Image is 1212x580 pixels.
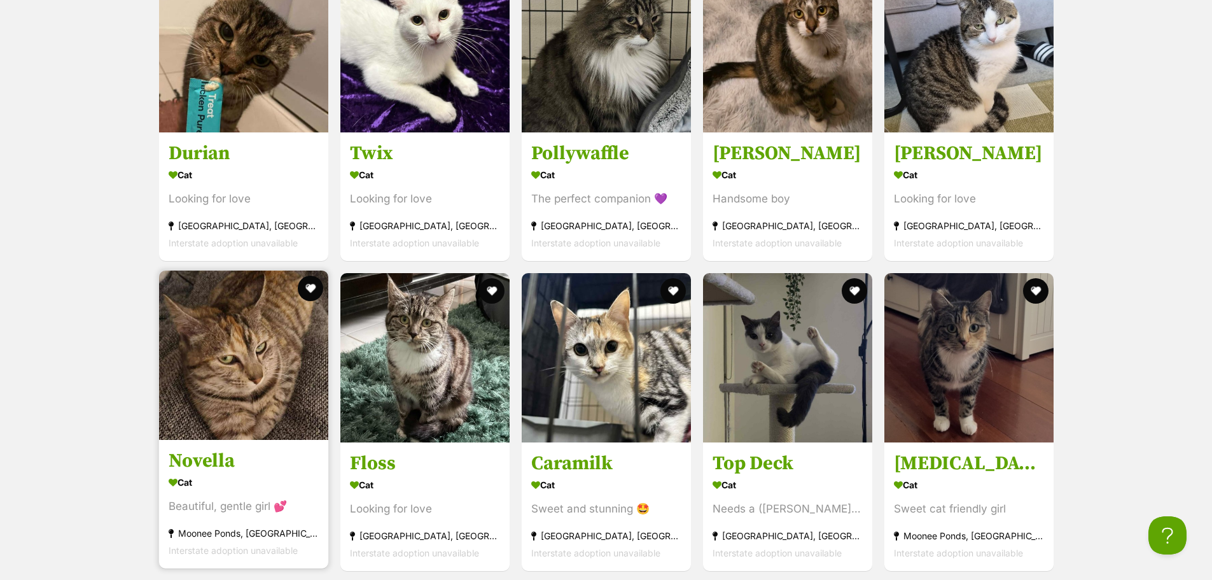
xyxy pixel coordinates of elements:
[350,166,500,184] div: Cat
[159,132,328,261] a: Durian Cat Looking for love [GEOGRAPHIC_DATA], [GEOGRAPHIC_DATA] Interstate adoption unavailable ...
[350,548,479,559] span: Interstate adoption unavailable
[531,237,660,248] span: Interstate adoption unavailable
[169,237,298,248] span: Interstate adoption unavailable
[169,525,319,542] div: Moonee Ponds, [GEOGRAPHIC_DATA]
[713,528,863,545] div: [GEOGRAPHIC_DATA], [GEOGRAPHIC_DATA]
[169,190,319,208] div: Looking for love
[479,278,505,304] button: favourite
[350,528,500,545] div: [GEOGRAPHIC_DATA], [GEOGRAPHIC_DATA]
[894,166,1044,184] div: Cat
[1148,516,1187,555] iframe: Help Scout Beacon - Open
[713,476,863,495] div: Cat
[169,141,319,166] h3: Durian
[884,132,1054,261] a: [PERSON_NAME] Cat Looking for love [GEOGRAPHIC_DATA], [GEOGRAPHIC_DATA] Interstate adoption unava...
[531,548,660,559] span: Interstate adoption unavailable
[522,273,691,442] img: Caramilk
[894,501,1044,518] div: Sweet cat friendly girl
[522,132,691,261] a: Pollywaffle Cat The perfect companion 💜 [GEOGRAPHIC_DATA], [GEOGRAPHIC_DATA] Interstate adoption ...
[713,548,842,559] span: Interstate adoption unavailable
[894,528,1044,545] div: Moonee Ponds, [GEOGRAPHIC_DATA]
[350,217,500,234] div: [GEOGRAPHIC_DATA], [GEOGRAPHIC_DATA]
[884,442,1054,572] a: [MEDICAL_DATA] Cat Sweet cat friendly girl Moonee Ponds, [GEOGRAPHIC_DATA] Interstate adoption un...
[350,141,500,166] h3: Twix
[340,132,510,261] a: Twix Cat Looking for love [GEOGRAPHIC_DATA], [GEOGRAPHIC_DATA] Interstate adoption unavailable fa...
[713,166,863,184] div: Cat
[350,452,500,476] h3: Floss
[169,474,319,492] div: Cat
[169,546,298,556] span: Interstate adoption unavailable
[894,548,1023,559] span: Interstate adoption unavailable
[894,476,1044,495] div: Cat
[531,452,681,476] h3: Caramilk
[894,190,1044,208] div: Looking for love
[531,476,681,495] div: Cat
[159,440,328,569] a: Novella Cat Beautiful, gentle girl 💕 Moonee Ponds, [GEOGRAPHIC_DATA] Interstate adoption unavaila...
[340,273,510,442] img: Floss
[350,237,479,248] span: Interstate adoption unavailable
[894,141,1044,166] h3: [PERSON_NAME]
[531,141,681,166] h3: Pollywaffle
[169,449,319,474] h3: Novella
[842,278,867,304] button: favourite
[531,528,681,545] div: [GEOGRAPHIC_DATA], [GEOGRAPHIC_DATA]
[713,190,863,208] div: Handsome boy
[169,499,319,516] div: Beautiful, gentle girl 💕
[703,442,872,572] a: Top Deck Cat Needs a ([PERSON_NAME]) home [GEOGRAPHIC_DATA], [GEOGRAPHIC_DATA] Interstate adoptio...
[340,442,510,572] a: Floss Cat Looking for love [GEOGRAPHIC_DATA], [GEOGRAPHIC_DATA] Interstate adoption unavailable f...
[298,276,323,301] button: favourite
[531,166,681,184] div: Cat
[169,217,319,234] div: [GEOGRAPHIC_DATA], [GEOGRAPHIC_DATA]
[713,237,842,248] span: Interstate adoption unavailable
[1023,278,1048,304] button: favourite
[531,190,681,208] div: The perfect companion 💜
[159,271,328,440] img: Novella
[713,141,863,166] h3: [PERSON_NAME]
[703,273,872,442] img: Top Deck
[894,237,1023,248] span: Interstate adoption unavailable
[884,273,1054,442] img: Mandible
[350,501,500,518] div: Looking for love
[713,452,863,476] h3: Top Deck
[169,166,319,184] div: Cat
[531,501,681,518] div: Sweet and stunning 🤩
[350,476,500,495] div: Cat
[350,190,500,208] div: Looking for love
[522,442,691,572] a: Caramilk Cat Sweet and stunning 🤩 [GEOGRAPHIC_DATA], [GEOGRAPHIC_DATA] Interstate adoption unavai...
[703,132,872,261] a: [PERSON_NAME] Cat Handsome boy [GEOGRAPHIC_DATA], [GEOGRAPHIC_DATA] Interstate adoption unavailab...
[894,452,1044,476] h3: [MEDICAL_DATA]
[894,217,1044,234] div: [GEOGRAPHIC_DATA], [GEOGRAPHIC_DATA]
[660,278,686,304] button: favourite
[713,217,863,234] div: [GEOGRAPHIC_DATA], [GEOGRAPHIC_DATA]
[531,217,681,234] div: [GEOGRAPHIC_DATA], [GEOGRAPHIC_DATA]
[713,501,863,518] div: Needs a ([PERSON_NAME]) home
